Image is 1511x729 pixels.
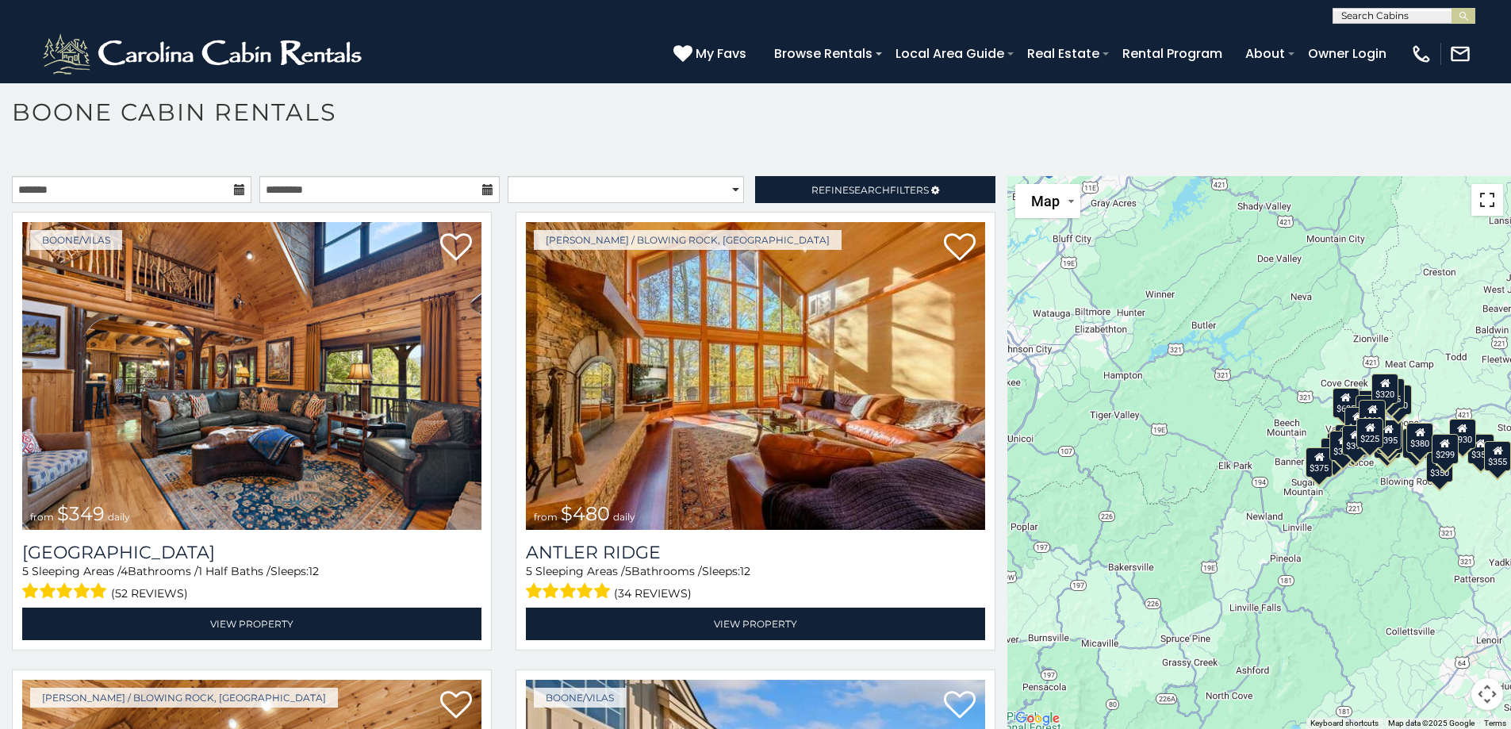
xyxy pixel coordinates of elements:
span: 12 [740,564,750,578]
img: mail-regular-white.png [1449,43,1471,65]
button: Toggle fullscreen view [1471,184,1503,216]
a: View Property [22,608,481,640]
div: $380 [1406,422,1433,452]
div: $325 [1330,430,1357,460]
span: 5 [526,564,532,578]
span: 5 [22,564,29,578]
button: Map camera controls [1471,678,1503,710]
div: $375 [1306,447,1333,478]
a: Boone/Vilas [30,230,122,250]
div: $330 [1321,438,1348,468]
img: Antler Ridge [526,222,985,530]
a: Owner Login [1300,40,1394,67]
span: 1 Half Baths / [198,564,270,578]
a: RefineSearchFilters [755,176,995,203]
div: $315 [1374,428,1401,458]
a: Boone/Vilas [534,688,626,708]
span: daily [613,511,635,523]
div: $355 [1467,433,1494,463]
span: 4 [121,564,128,578]
div: $299 [1432,434,1459,464]
img: White-1-2.png [40,30,369,78]
h3: Diamond Creek Lodge [22,542,481,563]
span: from [30,511,54,523]
img: Google [1011,708,1064,729]
a: View Property [526,608,985,640]
div: Sleeping Areas / Bathrooms / Sleeps: [22,563,481,604]
span: $349 [57,502,105,525]
div: $930 [1449,418,1476,448]
a: Add to favorites [440,689,472,723]
div: Sleeping Areas / Bathrooms / Sleeps: [526,563,985,604]
span: (34 reviews) [614,583,692,604]
a: Add to favorites [440,232,472,265]
a: [GEOGRAPHIC_DATA] [22,542,481,563]
a: Antler Ridge from $480 daily [526,222,985,530]
div: $635 [1333,388,1360,418]
span: (52 reviews) [111,583,188,604]
a: Antler Ridge [526,542,985,563]
a: Real Estate [1019,40,1107,67]
a: [PERSON_NAME] / Blowing Rock, [GEOGRAPHIC_DATA] [534,230,842,250]
a: My Favs [673,44,750,64]
div: $225 [1357,418,1384,448]
div: $675 [1377,423,1404,453]
a: Terms (opens in new tab) [1484,719,1506,727]
span: Map [1031,193,1060,209]
a: About [1237,40,1293,67]
div: $565 [1356,390,1383,420]
span: daily [108,511,130,523]
button: Keyboard shortcuts [1310,718,1379,729]
span: 12 [309,564,319,578]
span: 5 [625,564,631,578]
div: $210 [1360,399,1386,429]
div: $395 [1342,424,1369,455]
span: $480 [561,502,610,525]
a: Add to favorites [944,232,976,265]
a: [PERSON_NAME] / Blowing Rock, [GEOGRAPHIC_DATA] [30,688,338,708]
div: $695 [1403,428,1430,458]
a: Rental Program [1114,40,1230,67]
span: Search [849,184,890,196]
a: Add to favorites [944,689,976,723]
button: Change map style [1015,184,1080,218]
span: Refine Filters [811,184,929,196]
div: $410 [1344,407,1371,437]
a: Open this area in Google Maps (opens a new window) [1011,708,1064,729]
img: phone-regular-white.png [1410,43,1432,65]
span: Map data ©2025 Google [1388,719,1475,727]
div: $350 [1426,451,1453,482]
div: $460 [1356,394,1383,424]
img: Diamond Creek Lodge [22,222,481,530]
span: from [534,511,558,523]
a: Browse Rentals [766,40,880,67]
div: $250 [1386,385,1413,415]
span: My Favs [696,44,746,63]
div: $395 [1375,419,1402,449]
a: Diamond Creek Lodge from $349 daily [22,222,481,530]
div: $320 [1372,373,1399,403]
div: $255 [1379,378,1406,409]
a: Local Area Guide [888,40,1012,67]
